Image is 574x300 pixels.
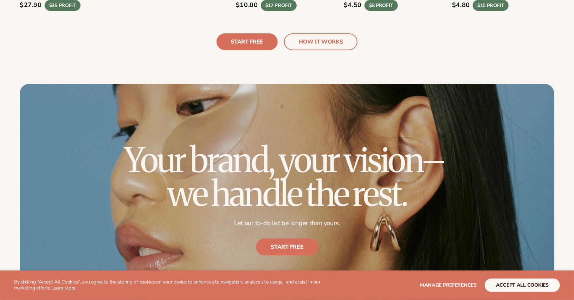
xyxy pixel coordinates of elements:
div: $27.90 [20,2,42,9]
div: $4.50 [344,2,362,9]
span: Manage preferences [420,282,477,288]
p: Let our to-do list be longer than yours. [111,219,463,227]
button: Manage preferences [420,279,477,292]
div: $10.00 [236,2,258,9]
h2: Your brand, your vision– we handle the rest. [111,143,463,211]
a: HOW IT works [284,33,357,50]
a: Learn More [51,285,75,291]
a: START FREE [217,33,278,50]
button: accept all cookies [485,279,560,292]
a: Start free [256,239,318,256]
div: $4.80 [452,2,470,9]
p: By clicking "Accept All Cookies", you agree to the storing of cookies on your device to enhance s... [14,279,329,291]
